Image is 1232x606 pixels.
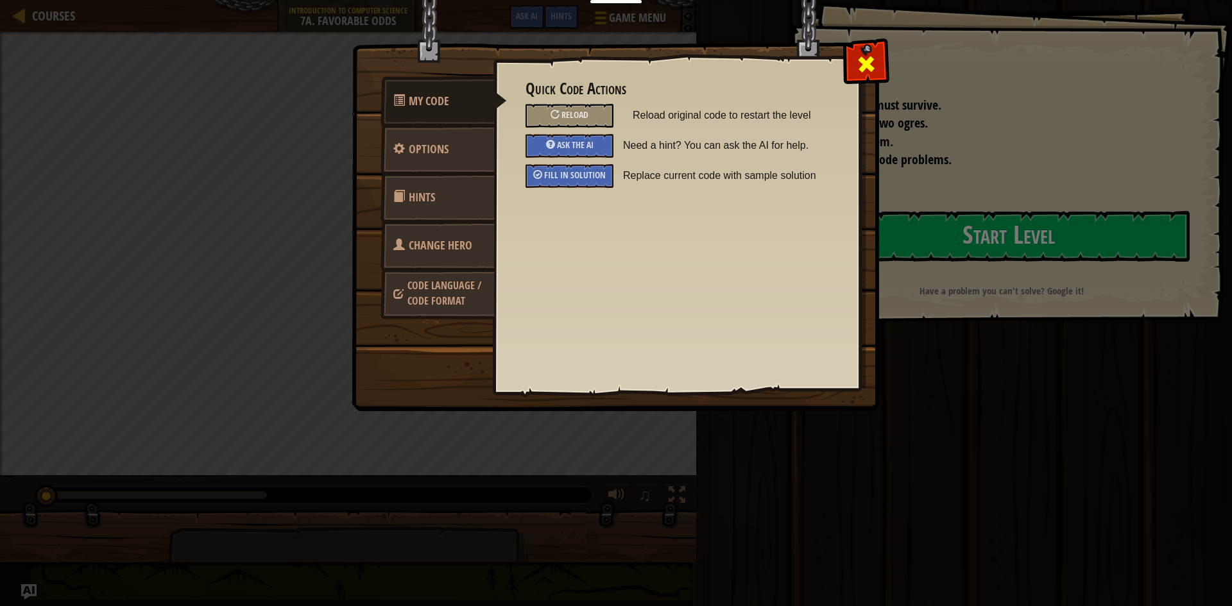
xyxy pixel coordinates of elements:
[409,189,435,205] span: Hints
[409,93,449,109] span: Quick Code Actions
[526,104,613,128] div: Reload original code to restart the level
[557,139,594,151] span: Ask the AI
[544,169,606,181] span: Fill in solution
[409,237,472,253] span: Choose hero, language
[623,134,837,157] span: Need a hint? You can ask the AI for help.
[409,141,449,157] span: Configure settings
[526,164,613,188] div: Fill in solution
[381,124,495,174] a: Options
[633,104,828,127] span: Reload original code to restart the level
[407,278,481,308] span: Choose hero, language
[526,134,613,158] div: Ask the AI
[381,76,507,126] a: My Code
[561,108,588,121] span: Reload
[623,164,837,187] span: Replace current code with sample solution
[526,80,828,97] h3: Quick Code Actions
